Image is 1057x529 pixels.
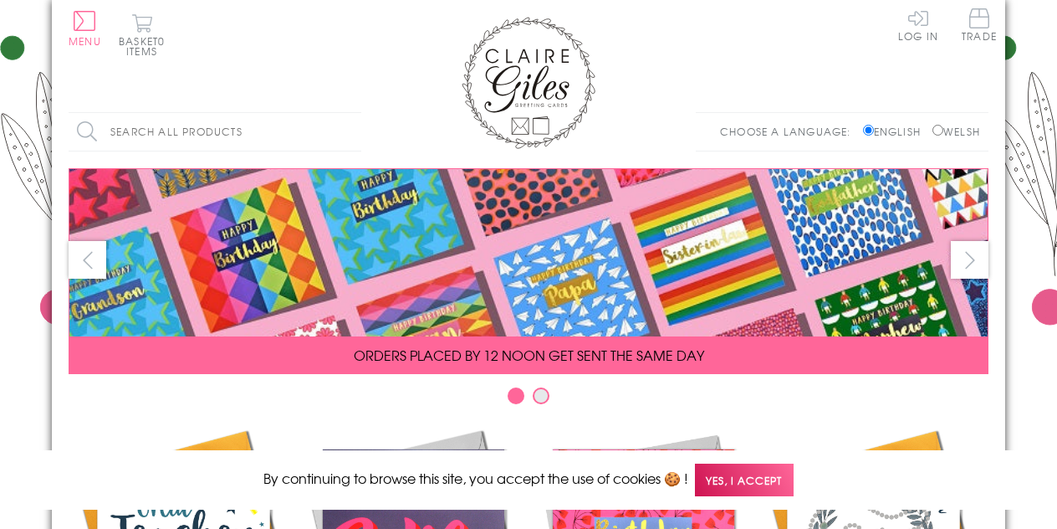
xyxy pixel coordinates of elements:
input: English [863,125,874,136]
a: Trade [962,8,997,44]
p: Choose a language: [720,124,860,139]
button: Menu [69,11,101,46]
span: Trade [962,8,997,41]
img: Claire Giles Greetings Cards [462,17,595,149]
input: Search [345,113,361,151]
a: Log In [898,8,938,41]
label: English [863,124,929,139]
span: ORDERS PLACED BY 12 NOON GET SENT THE SAME DAY [354,345,704,365]
span: 0 items [126,33,165,59]
span: Yes, I accept [695,464,794,496]
button: Carousel Page 2 [533,388,549,404]
div: Carousel Pagination [69,387,988,413]
button: Carousel Page 1 (Current Slide) [508,388,524,404]
button: next [951,241,988,279]
input: Search all products [69,113,361,151]
input: Welsh [932,125,943,136]
label: Welsh [932,124,980,139]
button: prev [69,241,106,279]
button: Basket0 items [119,13,165,56]
span: Menu [69,33,101,49]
